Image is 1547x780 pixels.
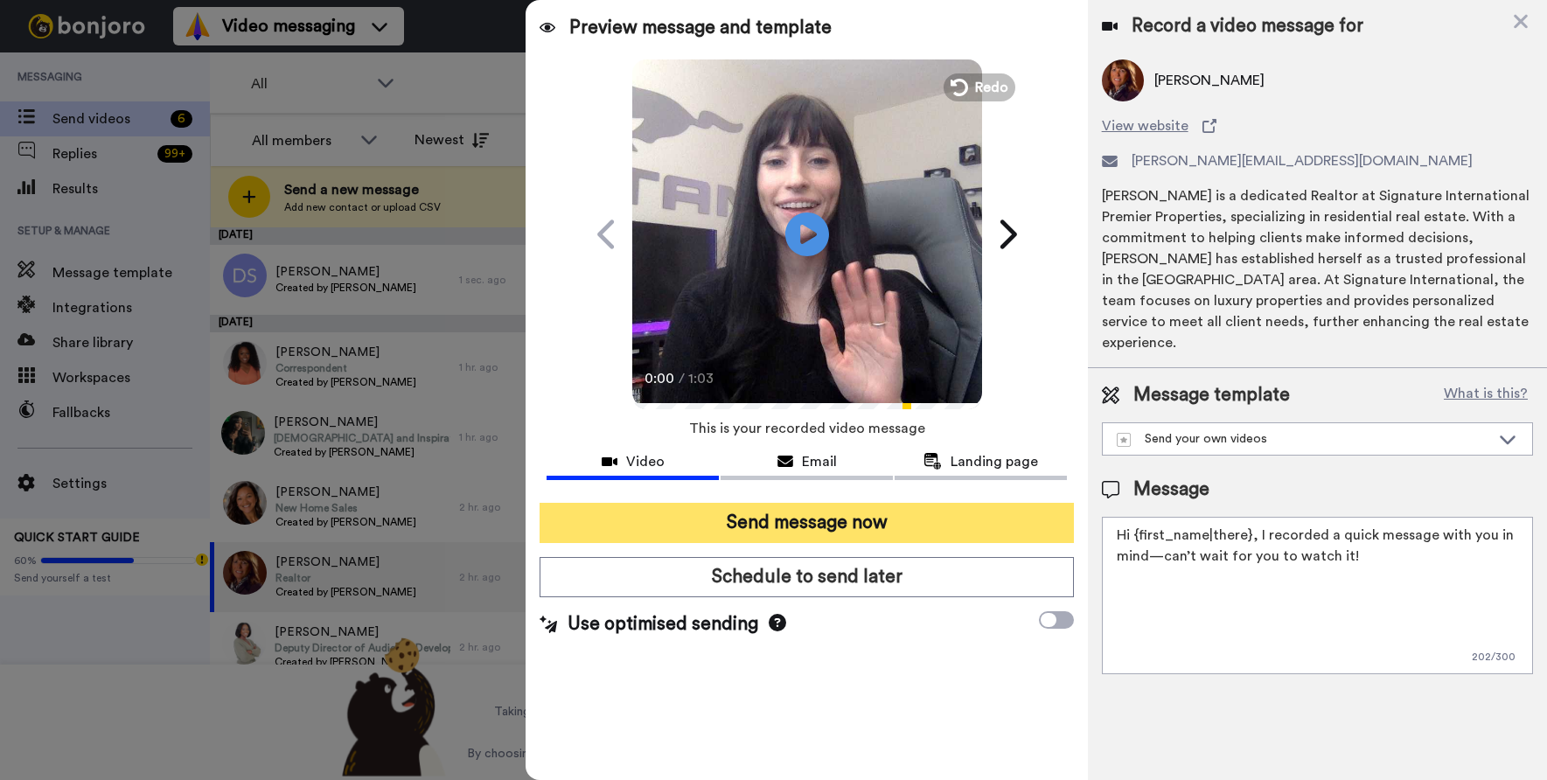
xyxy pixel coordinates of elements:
span: This is your recorded video message [689,409,925,448]
div: Send your own videos [1117,430,1490,448]
span: [PERSON_NAME][EMAIL_ADDRESS][DOMAIN_NAME] [1132,150,1473,171]
button: Schedule to send later [540,557,1073,597]
span: Use optimised sending [568,611,758,637]
span: View website [1102,115,1188,136]
button: What is this? [1439,382,1533,408]
span: Message [1133,477,1209,503]
span: Video [626,451,665,472]
span: Message template [1133,382,1290,408]
div: [PERSON_NAME] is a dedicated Realtor at Signature International Premier Properties, specializing ... [1102,185,1533,353]
span: / [679,368,685,389]
button: Send message now [540,503,1073,543]
img: demo-template.svg [1117,433,1131,447]
span: 0:00 [645,368,675,389]
span: 1:03 [688,368,719,389]
span: Landing page [951,451,1038,472]
a: View website [1102,115,1533,136]
textarea: Hi {first_name|there}, I recorded a quick message with you in mind—can’t wait for you to watch it! [1102,517,1533,674]
span: Email [802,451,837,472]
